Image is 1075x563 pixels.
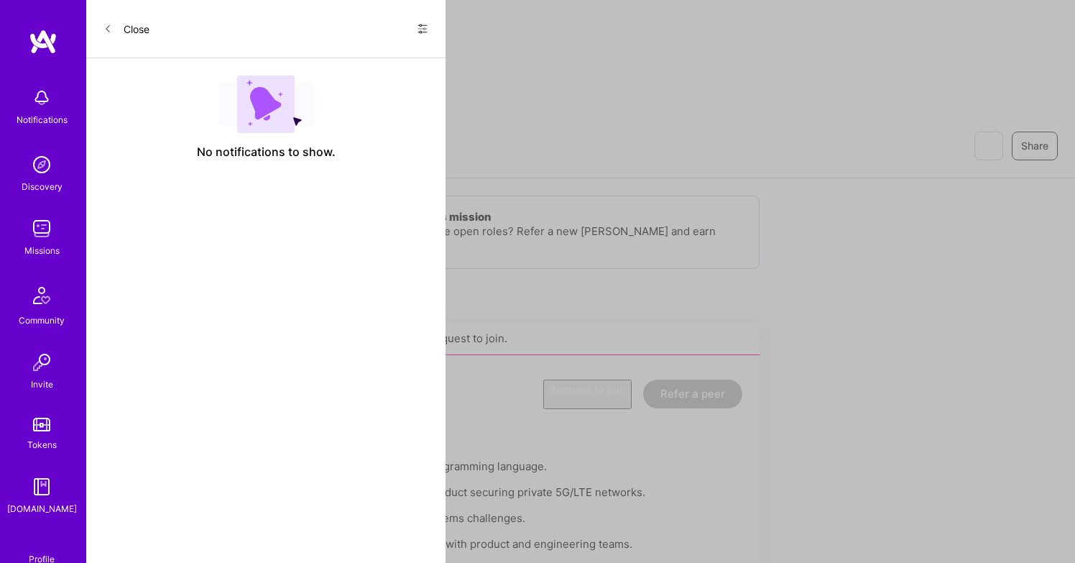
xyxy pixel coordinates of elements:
[33,418,50,431] img: tokens
[7,501,77,516] div: [DOMAIN_NAME]
[24,243,60,258] div: Missions
[24,278,59,313] img: Community
[31,377,53,392] div: Invite
[27,83,56,112] img: bell
[27,472,56,501] img: guide book
[17,112,68,127] div: Notifications
[19,313,65,328] div: Community
[27,437,57,452] div: Tokens
[197,145,336,160] span: No notifications to show.
[27,150,56,179] img: discovery
[22,179,63,194] div: Discovery
[27,214,56,243] img: teamwork
[103,17,149,40] button: Close
[218,75,313,133] img: empty
[27,348,56,377] img: Invite
[29,29,57,55] img: logo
